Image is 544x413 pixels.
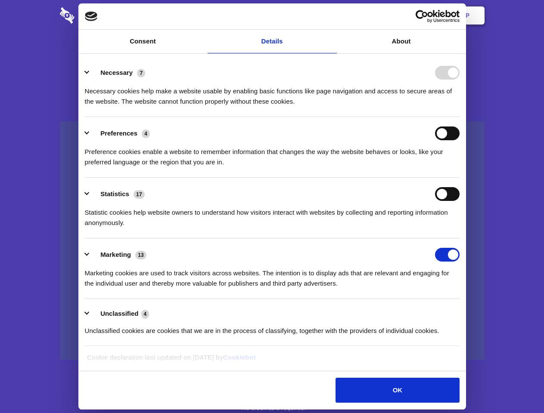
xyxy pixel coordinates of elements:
iframe: Drift Widget Chat Controller [501,370,534,403]
button: Preferences (4) [85,126,155,140]
div: Marketing cookies are used to track visitors across websites. The intention is to display ads tha... [85,262,460,289]
div: Preference cookies enable a website to remember information that changes the way the website beha... [85,140,460,167]
a: Cookiebot [223,354,256,361]
a: Details [208,30,337,53]
h4: Auto-redaction of sensitive data, encrypted data sharing and self-destructing private chats. Shar... [60,78,485,107]
a: Usercentrics Cookiebot - opens in a new window [384,10,460,23]
label: Marketing [100,251,131,258]
a: About [337,30,466,53]
label: Preferences [100,129,137,137]
label: Necessary [100,69,133,76]
h1: Eliminate Slack Data Loss. [60,39,485,70]
button: Unclassified (4) [85,308,155,319]
div: Unclassified cookies are cookies that we are in the process of classifying, together with the pro... [85,319,460,336]
span: 4 [141,310,149,318]
a: Contact [349,2,389,29]
div: Cookie declaration last updated on [DATE] by [81,352,463,369]
a: Pricing [253,2,290,29]
label: Statistics [100,190,129,197]
button: Statistics (17) [85,187,150,201]
a: Login [391,2,428,29]
div: Necessary cookies help make a website usable by enabling basic functions like page navigation and... [85,80,460,107]
img: logo-wordmark-white-trans-d4663122ce5f474addd5e946df7df03e33cb6a1c49d2221995e7729f52c070b2.svg [60,7,134,24]
button: OK [336,378,459,403]
span: 4 [142,129,150,138]
a: Consent [78,30,208,53]
img: logo [85,12,98,21]
span: 13 [135,251,146,259]
div: Statistic cookies help website owners to understand how visitors interact with websites by collec... [85,201,460,228]
button: Necessary (7) [85,66,151,80]
span: 7 [137,69,145,77]
button: Marketing (13) [85,248,152,262]
span: 17 [134,190,145,199]
a: Wistia video thumbnail [60,121,485,360]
